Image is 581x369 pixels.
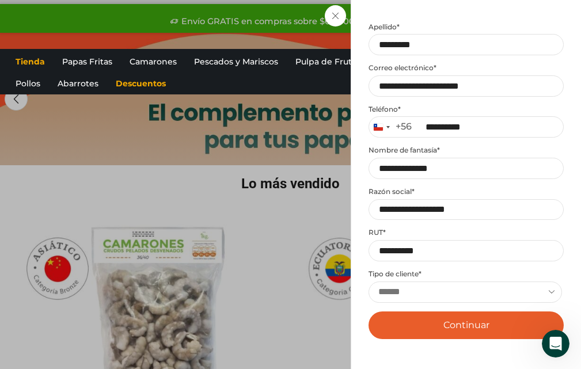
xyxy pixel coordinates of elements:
[10,51,51,73] a: Tienda
[10,73,46,94] a: Pollos
[52,73,104,94] a: Abarrotes
[110,73,172,94] a: Descuentos
[369,63,564,73] label: Correo electrónico
[369,311,564,339] button: Continuar
[369,187,564,196] label: Razón social
[188,51,284,73] a: Pescados y Mariscos
[542,330,569,357] iframe: Intercom live chat
[369,22,564,32] label: Apellido
[396,121,412,133] div: +56
[56,51,118,73] a: Papas Fritas
[124,51,183,73] a: Camarones
[369,269,564,279] label: Tipo de cliente
[290,51,366,73] a: Pulpa de Frutas
[369,146,564,155] label: Nombre de fantasía
[369,117,412,137] button: Selected country
[369,228,564,237] label: RUT
[369,105,564,114] label: Teléfono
